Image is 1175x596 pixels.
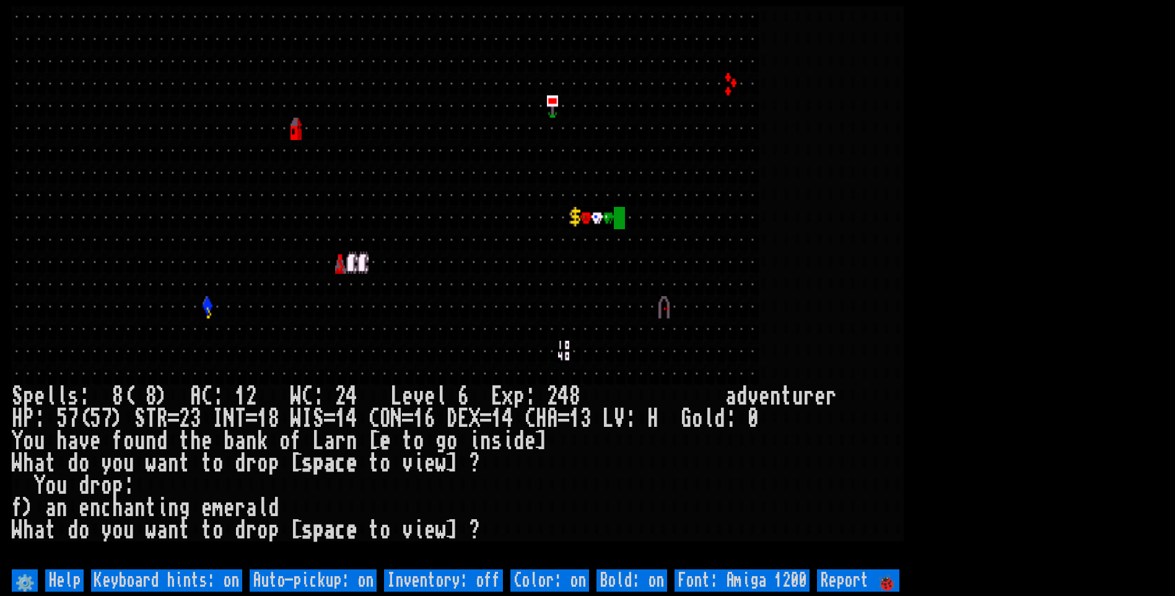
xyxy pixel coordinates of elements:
div: W [12,519,23,541]
div: i [157,497,168,519]
div: 6 [458,385,469,408]
div: : [34,408,45,430]
div: t [179,430,190,452]
div: L [391,385,402,408]
div: T [146,408,157,430]
div: n [346,430,357,452]
div: o [257,452,268,475]
div: [ [369,430,380,452]
div: = [168,408,179,430]
div: 2 [547,385,558,408]
div: u [123,452,134,475]
input: Bold: on [596,569,667,592]
div: 2 [246,385,257,408]
div: t [45,519,56,541]
div: p [313,452,324,475]
div: = [324,408,335,430]
div: g [435,430,447,452]
div: O [380,408,391,430]
div: ( [123,385,134,408]
div: h [23,452,34,475]
div: o [212,519,224,541]
div: 0 [748,408,759,430]
div: a [34,452,45,475]
div: W [12,452,23,475]
div: y [101,519,112,541]
div: A [547,408,558,430]
div: [ [290,519,302,541]
div: 1 [569,408,580,430]
div: N [391,408,402,430]
div: ) [112,408,123,430]
div: 7 [101,408,112,430]
div: p [268,519,279,541]
div: 7 [68,408,79,430]
div: a [725,385,736,408]
div: e [759,385,770,408]
input: Color: on [510,569,589,592]
div: [ [290,452,302,475]
div: l [56,385,68,408]
div: I [302,408,313,430]
div: C [369,408,380,430]
div: h [56,430,68,452]
div: d [235,452,246,475]
div: o [101,475,112,497]
div: 8 [112,385,123,408]
div: d [513,430,525,452]
div: e [90,430,101,452]
div: n [168,497,179,519]
div: e [380,430,391,452]
div: o [123,430,134,452]
div: a [123,497,134,519]
div: e [34,385,45,408]
div: d [235,519,246,541]
div: a [157,519,168,541]
div: E [491,385,502,408]
div: u [34,430,45,452]
div: l [435,385,447,408]
div: r [235,497,246,519]
div: d [68,519,79,541]
div: C [302,385,313,408]
div: r [246,452,257,475]
div: = [402,408,413,430]
div: a [324,430,335,452]
div: n [146,430,157,452]
div: o [45,475,56,497]
div: p [313,519,324,541]
div: e [815,385,826,408]
div: 4 [558,385,569,408]
div: P [23,408,34,430]
div: u [56,475,68,497]
div: G [681,408,692,430]
div: u [123,519,134,541]
div: r [826,385,837,408]
div: e [79,497,90,519]
div: D [447,408,458,430]
div: N [224,408,235,430]
div: 1 [235,385,246,408]
div: i [413,452,424,475]
div: n [168,452,179,475]
div: 6 [424,408,435,430]
div: s [302,452,313,475]
input: Auto-pickup: on [250,569,377,592]
div: y [101,452,112,475]
div: L [313,430,324,452]
div: H [536,408,547,430]
input: ⚙️ [12,569,38,592]
div: t [369,519,380,541]
div: s [68,385,79,408]
div: a [157,452,168,475]
div: n [134,497,146,519]
div: f [112,430,123,452]
div: w [146,519,157,541]
div: w [435,519,447,541]
div: a [235,430,246,452]
div: T [235,408,246,430]
input: Keyboard hints: on [91,569,242,592]
div: w [435,452,447,475]
div: h [190,430,201,452]
div: o [112,519,123,541]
